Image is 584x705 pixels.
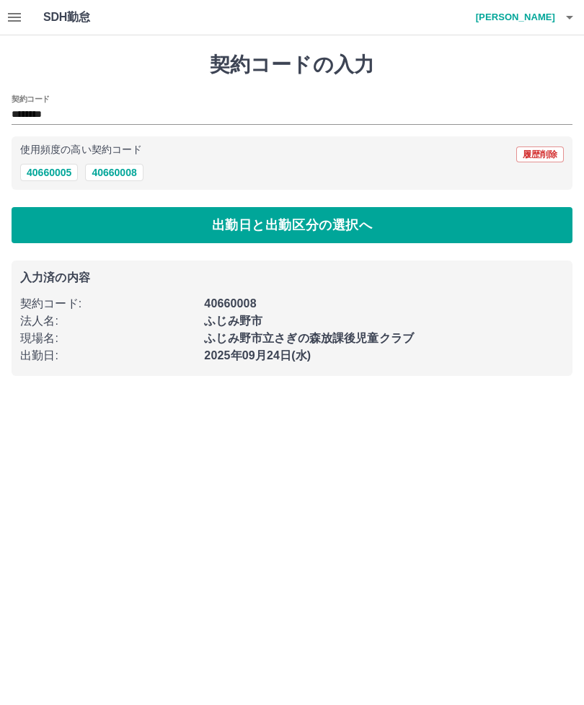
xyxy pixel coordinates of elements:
[516,146,564,162] button: 履歴削除
[12,207,572,243] button: 出勤日と出勤区分の選択へ
[204,349,311,362] b: 2025年09月24日(水)
[204,297,256,310] b: 40660008
[20,295,195,312] p: 契約コード :
[20,145,142,155] p: 使用頻度の高い契約コード
[20,272,564,284] p: 入力済の内容
[204,332,414,344] b: ふじみ野市立さぎの森放課後児童クラブ
[12,53,572,77] h1: 契約コードの入力
[20,330,195,347] p: 現場名 :
[20,312,195,330] p: 法人名 :
[20,347,195,364] p: 出勤日 :
[12,93,50,105] h2: 契約コード
[20,164,78,181] button: 40660005
[204,315,262,327] b: ふじみ野市
[85,164,143,181] button: 40660008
